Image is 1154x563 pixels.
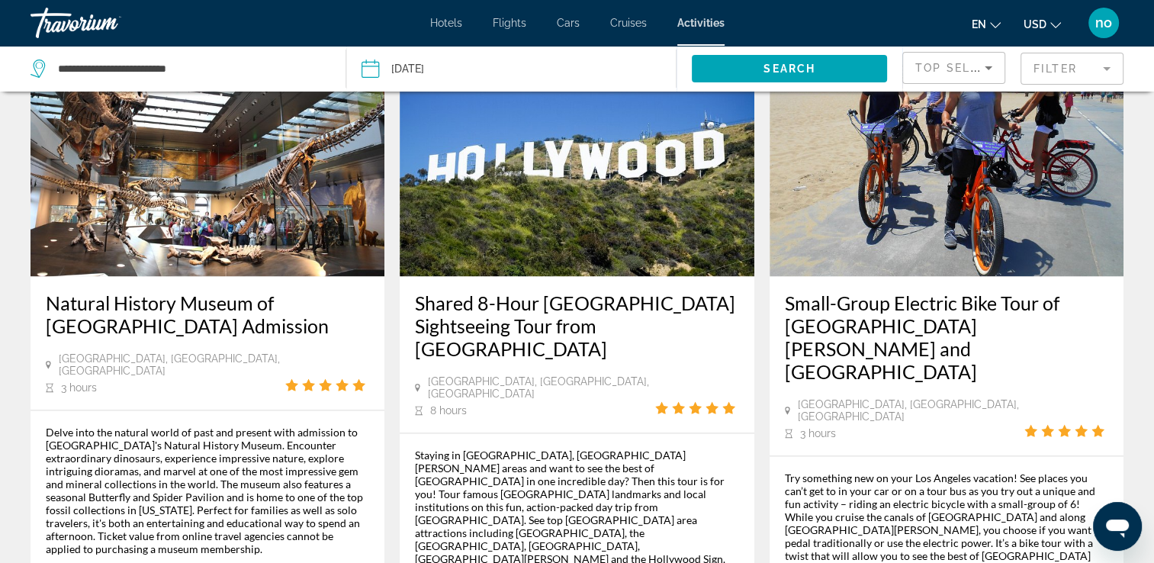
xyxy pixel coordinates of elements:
[915,62,1002,74] span: Top Sellers
[1084,7,1123,39] button: User Menu
[46,291,369,337] a: Natural History Museum of [GEOGRAPHIC_DATA] Admission
[61,381,97,394] span: 3 hours
[493,17,526,29] a: Flights
[972,13,1001,35] button: Change language
[46,426,369,555] div: Delve into the natural world of past and present with admission to [GEOGRAPHIC_DATA]'s Natural Hi...
[915,59,992,77] mat-select: Sort by
[972,18,986,31] span: en
[31,3,183,43] a: Travorium
[798,398,1024,423] span: [GEOGRAPHIC_DATA], [GEOGRAPHIC_DATA], [GEOGRAPHIC_DATA]
[1021,52,1123,85] button: Filter
[692,55,887,82] button: Search
[800,427,836,439] span: 3 hours
[430,404,467,417] span: 8 hours
[1093,502,1142,551] iframe: Button to launch messaging window
[610,17,647,29] a: Cruises
[400,32,754,276] img: 8a.jpg
[1095,15,1112,31] span: no
[415,291,738,360] a: Shared 8-Hour [GEOGRAPHIC_DATA] Sightseeing Tour from [GEOGRAPHIC_DATA]
[677,17,725,29] a: Activities
[1024,18,1046,31] span: USD
[763,63,815,75] span: Search
[430,17,462,29] a: Hotels
[557,17,580,29] a: Cars
[785,291,1108,383] a: Small-Group Electric Bike Tour of [GEOGRAPHIC_DATA][PERSON_NAME] and [GEOGRAPHIC_DATA]
[428,375,654,400] span: [GEOGRAPHIC_DATA], [GEOGRAPHIC_DATA], [GEOGRAPHIC_DATA]
[59,352,285,377] span: [GEOGRAPHIC_DATA], [GEOGRAPHIC_DATA], [GEOGRAPHIC_DATA]
[362,46,677,92] button: Date: Sep 20, 2025
[770,32,1123,276] img: 05.jpg
[1024,13,1061,35] button: Change currency
[31,32,384,276] img: 02.jpg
